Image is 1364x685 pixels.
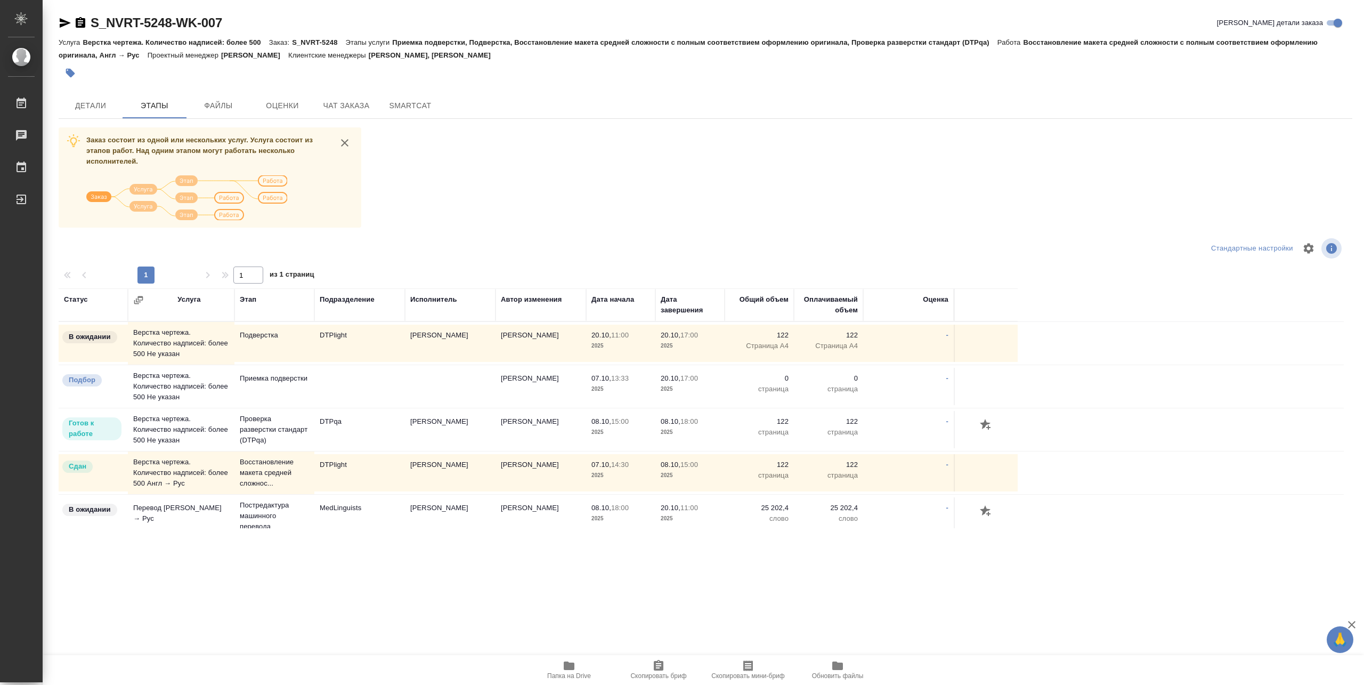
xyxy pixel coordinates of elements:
[177,294,200,305] div: Услуга
[1331,628,1349,651] span: 🙏
[59,38,83,46] p: Услуга
[661,341,719,351] p: 2025
[314,411,405,448] td: DTPqa
[611,374,629,382] p: 13:33
[496,497,586,535] td: [PERSON_NAME]
[799,341,858,351] p: Страница А4
[405,454,496,491] td: [PERSON_NAME]
[269,38,292,46] p: Заказ:
[661,417,680,425] p: 08.10,
[591,504,611,512] p: 08.10,
[496,411,586,448] td: [PERSON_NAME]
[86,136,313,165] span: Заказ состоит из одной или нескольких услуг. Услуга состоит из этапов работ. Над одним этапом мог...
[337,135,353,151] button: close
[611,504,629,512] p: 18:00
[314,497,405,535] td: MedLinguists
[1321,238,1344,259] span: Посмотреть информацию
[923,294,948,305] div: Оценка
[730,470,789,481] p: страница
[240,457,309,489] p: Восстановление макета средней сложнос...
[257,99,308,112] span: Оценки
[1296,236,1321,261] span: Настроить таблицу
[591,331,611,339] p: 20.10,
[661,331,680,339] p: 20.10,
[946,461,948,469] a: -
[74,17,87,29] button: Скопировать ссылку
[661,470,719,481] p: 2025
[591,341,650,351] p: 2025
[392,38,997,46] p: Приемка подверстки, Подверстка, Восстановление макета средней сложности с полным соответствием оф...
[288,51,369,59] p: Клиентские менеджеры
[680,374,698,382] p: 17:00
[799,470,858,481] p: страница
[148,51,221,59] p: Проектный менеджер
[346,38,393,46] p: Этапы услуги
[128,452,234,494] td: Верстка чертежа. Количество надписей: более 500 Англ → Рус
[977,416,995,434] button: Добавить оценку
[661,504,680,512] p: 20.10,
[240,500,309,532] p: Постредактура машинного перевода
[69,332,111,342] p: В ожидании
[128,497,234,535] td: Перевод [PERSON_NAME] → Рус
[730,460,789,470] p: 122
[730,341,789,351] p: Страница А4
[680,331,698,339] p: 17:00
[661,513,719,524] p: 2025
[128,322,234,365] td: Верстка чертежа. Количество надписей: более 500 Не указан
[591,294,634,305] div: Дата начала
[1208,240,1296,257] div: split button
[69,461,86,472] p: Сдан
[680,504,698,512] p: 11:00
[799,513,858,524] p: слово
[591,417,611,425] p: 08.10,
[730,416,789,427] p: 122
[91,15,222,30] a: S_NVRT-5248-WK-007
[591,374,611,382] p: 07.10,
[661,384,719,394] p: 2025
[240,373,309,384] p: Приемка подверстки
[405,325,496,362] td: [PERSON_NAME]
[496,325,586,362] td: [PERSON_NAME]
[314,325,405,362] td: DTPlight
[321,99,372,112] span: Чат заказа
[946,417,948,425] a: -
[69,418,115,439] p: Готов к работе
[799,330,858,341] p: 122
[740,294,789,305] div: Общий объем
[680,461,698,469] p: 15:00
[799,294,858,316] div: Оплачиваемый объем
[997,38,1024,46] p: Работа
[730,330,789,341] p: 122
[128,408,234,451] td: Верстка чертежа. Количество надписей: более 500 Не указан
[661,374,680,382] p: 20.10,
[385,99,436,112] span: SmartCat
[133,295,144,305] button: Сгруппировать
[69,504,111,515] p: В ожидании
[661,427,719,438] p: 2025
[128,365,234,408] td: Верстка чертежа. Количество надписей: более 500 Не указан
[799,503,858,513] p: 25 202,4
[129,99,180,112] span: Этапы
[730,503,789,513] p: 25 202,4
[680,417,698,425] p: 18:00
[65,99,116,112] span: Детали
[611,461,629,469] p: 14:30
[405,411,496,448] td: [PERSON_NAME]
[240,330,309,341] p: Подверстка
[591,513,650,524] p: 2025
[369,51,499,59] p: [PERSON_NAME], [PERSON_NAME]
[730,513,789,524] p: слово
[83,38,269,46] p: Верстка чертежа. Количество надписей: более 500
[193,99,244,112] span: Файлы
[661,461,680,469] p: 08.10,
[799,427,858,438] p: страница
[661,294,719,316] div: Дата завершения
[320,294,375,305] div: Подразделение
[240,414,309,446] p: Проверка разверстки стандарт (DTPqa)
[64,294,88,305] div: Статус
[730,427,789,438] p: страница
[496,368,586,405] td: [PERSON_NAME]
[1327,626,1353,653] button: 🙏
[59,17,71,29] button: Скопировать ссылку для ЯМессенджера
[270,268,314,284] span: из 1 страниц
